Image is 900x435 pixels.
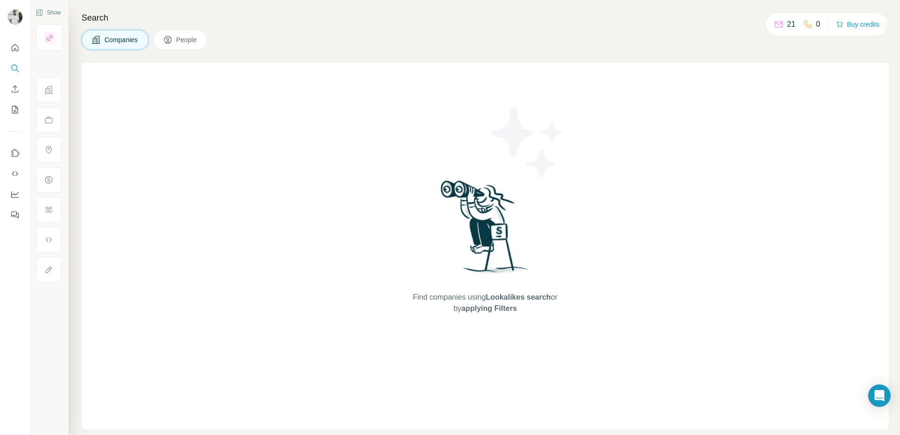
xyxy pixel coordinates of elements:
[836,18,879,31] button: Buy credits
[29,6,67,20] button: Show
[7,60,22,77] button: Search
[868,384,891,407] div: Open Intercom Messenger
[7,81,22,97] button: Enrich CSV
[7,145,22,162] button: Use Surfe on LinkedIn
[82,11,889,24] h4: Search
[7,39,22,56] button: Quick start
[485,100,570,184] img: Surfe Illustration - Stars
[816,19,820,30] p: 0
[787,19,795,30] p: 21
[436,178,534,282] img: Surfe Illustration - Woman searching with binoculars
[410,292,560,314] span: Find companies using or by
[176,35,198,44] span: People
[7,186,22,203] button: Dashboard
[7,206,22,223] button: Feedback
[461,304,517,312] span: applying Filters
[7,101,22,118] button: My lists
[7,9,22,24] img: Avatar
[486,293,551,301] span: Lookalikes search
[7,165,22,182] button: Use Surfe API
[105,35,139,44] span: Companies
